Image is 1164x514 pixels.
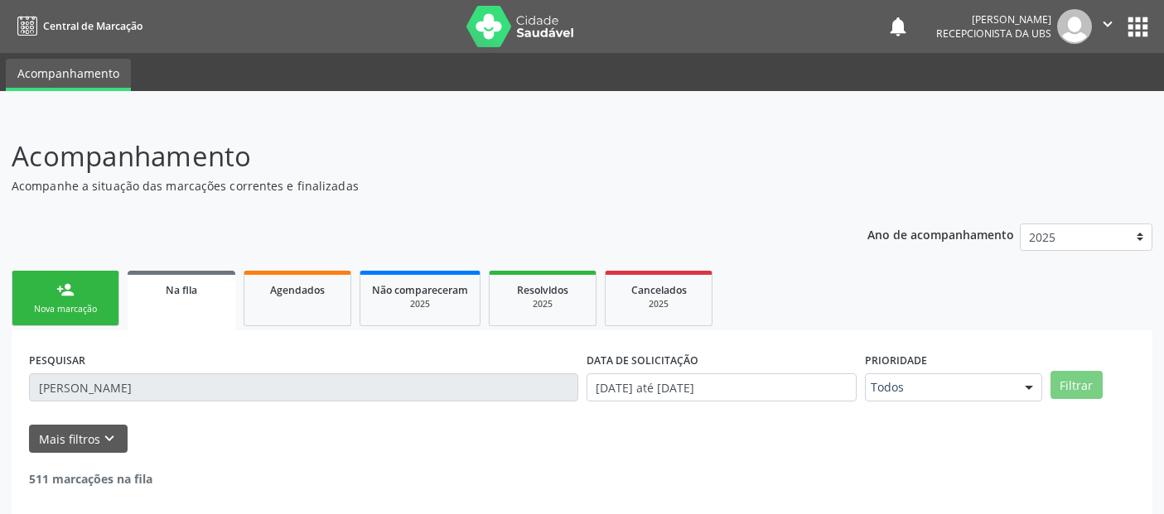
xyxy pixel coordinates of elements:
[1092,9,1123,44] button: 
[372,298,468,310] div: 2025
[100,430,118,448] i: keyboard_arrow_down
[12,136,810,177] p: Acompanhamento
[56,281,75,299] div: person_add
[166,283,197,297] span: Na fila
[29,348,85,373] label: PESQUISAR
[1050,371,1103,399] button: Filtrar
[501,298,584,310] div: 2025
[867,223,1014,244] p: Ano de acompanhamento
[617,298,700,310] div: 2025
[270,283,325,297] span: Agendados
[517,283,568,297] span: Resolvidos
[6,59,131,91] a: Acompanhamento
[587,348,698,373] label: DATA DE SOLICITAÇÃO
[24,303,107,315] div: Nova marcação
[29,373,578,401] input: Nome, CNS
[1099,15,1117,33] i: 
[1057,9,1092,44] img: img
[1123,12,1152,41] button: apps
[12,12,142,40] a: Central de Marcação
[631,283,687,297] span: Cancelados
[587,373,857,401] input: Selecione um intervalo
[43,19,142,33] span: Central de Marcação
[29,471,152,487] strong: 511 marcações na fila
[936,12,1051,26] div: [PERSON_NAME]
[936,26,1051,41] span: Recepcionista da UBS
[865,348,927,373] label: Prioridade
[886,15,910,38] button: notifications
[12,177,810,195] p: Acompanhe a situação das marcações correntes e finalizadas
[871,379,1008,396] span: Todos
[29,425,128,454] button: Mais filtroskeyboard_arrow_down
[372,283,468,297] span: Não compareceram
